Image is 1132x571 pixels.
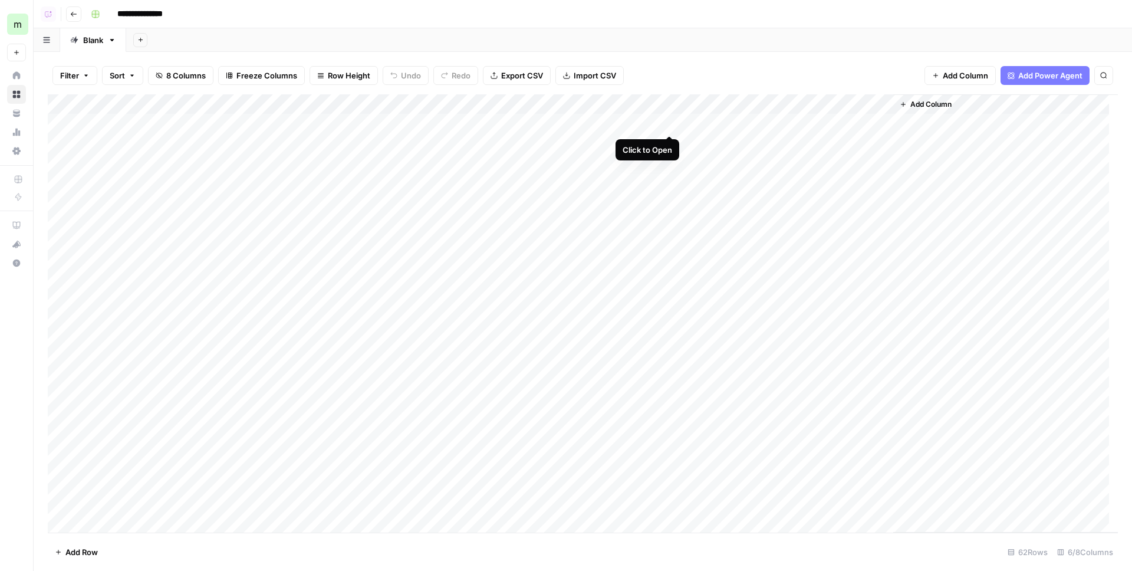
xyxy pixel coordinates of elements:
button: Add Power Agent [1001,66,1090,85]
span: 8 Columns [166,70,206,81]
a: Home [7,66,26,85]
span: Add Power Agent [1018,70,1082,81]
span: Redo [452,70,470,81]
button: Workspace: melanie aircraft tests [7,9,26,39]
button: 8 Columns [148,66,213,85]
a: AirOps Academy [7,216,26,235]
a: Blank [60,28,126,52]
div: Click to Open [623,144,672,156]
a: Settings [7,142,26,160]
button: Import CSV [555,66,624,85]
span: Freeze Columns [236,70,297,81]
span: Add Row [65,546,98,558]
button: Row Height [310,66,378,85]
span: Sort [110,70,125,81]
a: Your Data [7,104,26,123]
a: Browse [7,85,26,104]
button: Filter [52,66,97,85]
button: Export CSV [483,66,551,85]
div: 6/8 Columns [1052,543,1118,562]
span: Row Height [328,70,370,81]
span: Undo [401,70,421,81]
button: What's new? [7,235,26,254]
button: Help + Support [7,254,26,273]
div: Blank [83,34,103,46]
span: m [14,17,22,31]
button: Freeze Columns [218,66,305,85]
span: Export CSV [501,70,543,81]
span: Import CSV [574,70,616,81]
button: Add Column [895,97,956,112]
button: Undo [383,66,429,85]
span: Add Column [943,70,988,81]
a: Usage [7,123,26,142]
button: Add Column [924,66,996,85]
button: Sort [102,66,143,85]
span: Filter [60,70,79,81]
span: Add Column [910,99,952,110]
div: What's new? [8,235,25,253]
div: 62 Rows [1003,543,1052,562]
button: Redo [433,66,478,85]
button: Add Row [48,543,105,562]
